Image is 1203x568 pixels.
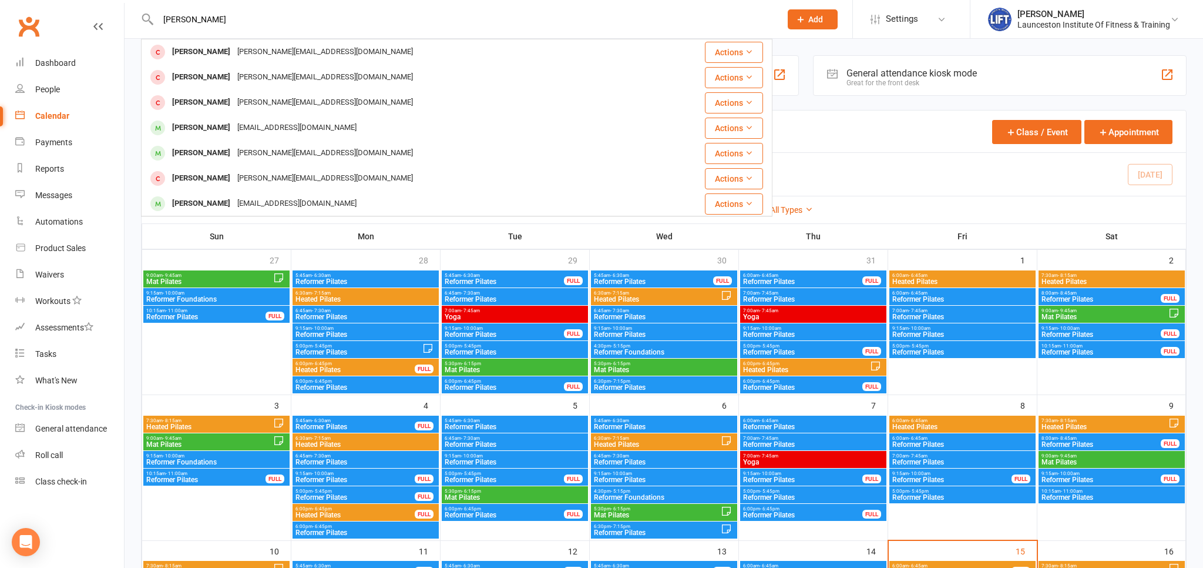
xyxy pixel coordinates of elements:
[1041,273,1182,278] span: 7:30am
[461,418,480,423] span: - 6:30am
[590,224,739,249] th: Wed
[909,326,930,331] span: - 10:00am
[846,79,977,87] div: Great for the front desk
[15,50,124,76] a: Dashboard
[1041,296,1161,303] span: Reformer Pilates
[234,69,416,86] div: [PERSON_NAME][EMAIL_ADDRESS][DOMAIN_NAME]
[15,262,124,288] a: Waivers
[146,290,287,296] span: 9:15am
[1058,290,1077,296] span: - 8:45am
[593,459,735,466] span: Reformer Pilates
[163,418,182,423] span: - 8:15am
[444,418,586,423] span: 5:45am
[146,471,266,476] span: 10:15am
[35,164,64,173] div: Reports
[1041,453,1182,459] span: 9:00am
[15,129,124,156] a: Payments
[593,343,735,349] span: 4:30pm
[444,331,564,338] span: Reformer Pilates
[234,44,416,61] div: [PERSON_NAME][EMAIL_ADDRESS][DOMAIN_NAME]
[312,361,332,366] span: - 6:45pm
[742,290,884,296] span: 7:00am
[169,69,234,86] div: [PERSON_NAME]
[593,326,735,331] span: 9:15am
[593,290,721,296] span: 6:30am
[611,379,630,384] span: - 7:15pm
[862,347,881,356] div: FULL
[1061,343,1083,349] span: - 11:00am
[610,418,629,423] span: - 6:30am
[1161,294,1180,303] div: FULL
[888,224,1037,249] th: Fri
[846,68,977,79] div: General attendance kiosk mode
[593,331,735,338] span: Reformer Pilates
[610,471,632,476] span: - 10:00am
[295,436,436,441] span: 6:30am
[234,119,360,136] div: [EMAIL_ADDRESS][DOMAIN_NAME]
[866,250,888,269] div: 31
[742,459,884,466] span: Yoga
[146,273,273,278] span: 9:00am
[295,441,436,448] span: Heated Pilates
[742,278,863,285] span: Reformer Pilates
[15,341,124,367] a: Tasks
[146,296,287,303] span: Reformer Foundations
[742,366,870,373] span: Heated Pilates
[35,85,60,94] div: People
[1041,436,1161,441] span: 8:00am
[593,308,735,313] span: 6:45am
[705,168,763,189] button: Actions
[742,326,884,331] span: 9:15am
[15,156,124,182] a: Reports
[234,145,416,162] div: [PERSON_NAME][EMAIL_ADDRESS][DOMAIN_NAME]
[610,290,629,296] span: - 7:15am
[705,67,763,88] button: Actions
[461,308,480,313] span: - 7:45am
[742,313,884,320] span: Yoga
[15,235,124,262] a: Product Sales
[742,273,863,278] span: 6:00am
[274,395,291,415] div: 3
[295,459,436,466] span: Reformer Pilates
[1041,349,1161,356] span: Reformer Pilates
[1161,347,1180,356] div: FULL
[163,290,184,296] span: - 10:00am
[266,312,284,320] div: FULL
[610,326,632,331] span: - 10:00am
[295,361,415,366] span: 6:00pm
[1041,441,1161,448] span: Reformer Pilates
[295,278,436,285] span: Reformer Pilates
[15,416,124,442] a: General attendance kiosk mode
[15,367,124,394] a: What's New
[35,349,56,359] div: Tasks
[295,331,436,338] span: Reformer Pilates
[444,441,586,448] span: Reformer Pilates
[1041,313,1168,320] span: Mat Pilates
[12,528,40,556] div: Open Intercom Messenger
[909,273,928,278] span: - 6:45am
[892,313,1033,320] span: Reformer Pilates
[611,361,630,366] span: - 6:15pm
[444,366,586,373] span: Mat Pilates
[1041,278,1182,285] span: Heated Pilates
[146,313,266,320] span: Reformer Pilates
[705,42,763,63] button: Actions
[892,273,1033,278] span: 6:00am
[909,453,928,459] span: - 7:45am
[444,290,586,296] span: 6:45am
[312,418,331,423] span: - 6:30am
[291,224,441,249] th: Mon
[742,343,863,349] span: 5:00pm
[593,313,735,320] span: Reformer Pilates
[1041,331,1161,338] span: Reformer Pilates
[892,471,1012,476] span: 9:15am
[295,418,415,423] span: 5:45am
[1058,418,1077,423] span: - 8:15am
[593,441,721,448] span: Heated Pilates
[444,423,586,430] span: Reformer Pilates
[35,450,63,460] div: Roll call
[892,343,1033,349] span: 5:00pm
[593,423,735,430] span: Reformer Pilates
[146,441,273,448] span: Mat Pilates
[234,195,360,212] div: [EMAIL_ADDRESS][DOMAIN_NAME]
